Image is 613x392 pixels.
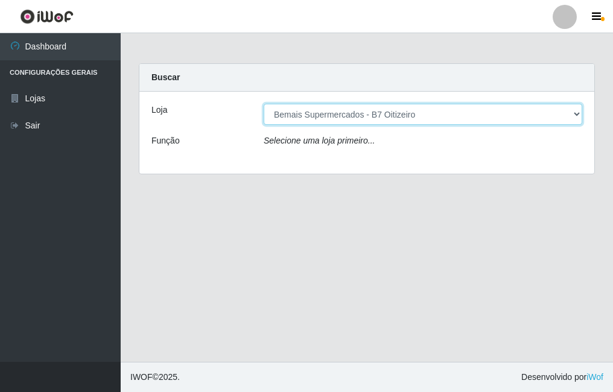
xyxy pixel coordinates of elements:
[586,372,603,382] a: iWof
[521,371,603,384] span: Desenvolvido por
[20,9,74,24] img: CoreUI Logo
[130,371,180,384] span: © 2025 .
[151,134,180,147] label: Função
[151,72,180,82] strong: Buscar
[264,136,375,145] i: Selecione uma loja primeiro...
[151,104,167,116] label: Loja
[130,372,153,382] span: IWOF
